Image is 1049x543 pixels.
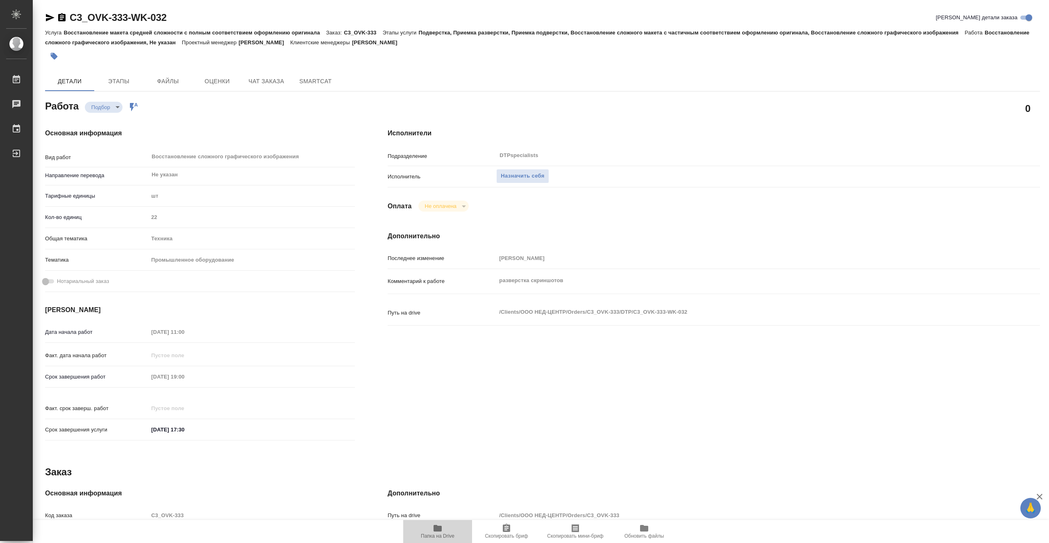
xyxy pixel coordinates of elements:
p: Срок завершения работ [45,373,148,381]
p: Код заказа [45,511,148,520]
p: Этапы услуги [383,30,419,36]
p: Дата начала работ [45,328,148,336]
input: Пустое поле [148,371,220,383]
input: Пустое поле [148,402,220,414]
h4: [PERSON_NAME] [45,305,355,315]
div: Подбор [418,201,469,212]
button: 🙏 [1020,498,1041,518]
input: Пустое поле [148,326,220,338]
span: SmartCat [296,76,335,87]
input: Пустое поле [148,349,220,361]
p: Исполнитель [388,173,496,181]
p: C3_OVK-333 [344,30,382,36]
span: Оценки [198,76,237,87]
p: Услуга [45,30,64,36]
p: [PERSON_NAME] [352,39,404,46]
p: Заказ: [326,30,344,36]
p: Проектный менеджер [182,39,238,46]
button: Скопировать ссылку [57,13,67,23]
p: [PERSON_NAME] [238,39,290,46]
p: Вид работ [45,153,148,162]
p: Путь на drive [388,511,496,520]
input: Пустое поле [496,509,985,521]
button: Папка на Drive [403,520,472,543]
h4: Оплата [388,201,412,211]
span: Обновить файлы [624,533,664,539]
p: Тематика [45,256,148,264]
span: 🙏 [1024,500,1038,517]
button: Обновить файлы [610,520,679,543]
button: Не оплачена [422,203,459,210]
p: Работа [965,30,985,36]
span: Чат заказа [247,76,286,87]
p: Подразделение [388,152,496,160]
span: Этапы [99,76,139,87]
button: Скопировать ссылку для ЯМессенджера [45,13,55,23]
p: Тарифные единицы [45,192,148,200]
button: Подбор [89,104,113,111]
div: Промышленное оборудование [148,253,355,267]
p: Подверстка, Приемка разверстки, Приемка подверстки, Восстановление сложного макета с частичным со... [418,30,965,36]
h2: 0 [1025,101,1031,115]
p: Комментарий к работе [388,277,496,285]
p: Клиентские менеджеры [290,39,352,46]
h4: Основная информация [45,488,355,498]
p: Восстановление макета средней сложности с полным соответствием оформлению оригинала [64,30,326,36]
span: Назначить себя [501,171,544,181]
p: Общая тематика [45,235,148,243]
button: Добавить тэг [45,47,63,65]
a: C3_OVK-333-WK-032 [70,12,167,23]
span: [PERSON_NAME] детали заказа [936,14,1017,22]
p: Последнее изменение [388,254,496,262]
input: Пустое поле [148,509,355,521]
h2: Заказ [45,465,72,479]
p: Направление перевода [45,171,148,180]
input: Пустое поле [496,252,985,264]
p: Кол-во единиц [45,213,148,221]
div: шт [148,189,355,203]
p: Факт. срок заверш. работ [45,404,148,413]
p: Срок завершения услуги [45,426,148,434]
span: Скопировать бриф [485,533,528,539]
button: Назначить себя [496,169,549,183]
span: Файлы [148,76,188,87]
p: Факт. дата начала работ [45,351,148,360]
h4: Исполнители [388,128,1040,138]
div: Техника [148,232,355,246]
div: Подбор [85,102,123,113]
span: Скопировать мини-бриф [547,533,603,539]
textarea: разверстка скриншотов [496,274,985,287]
h4: Дополнительно [388,231,1040,241]
h4: Дополнительно [388,488,1040,498]
span: Нотариальный заказ [57,277,109,285]
span: Детали [50,76,89,87]
span: Папка на Drive [421,533,454,539]
input: Пустое поле [148,211,355,223]
button: Скопировать мини-бриф [541,520,610,543]
h2: Работа [45,98,79,113]
p: Путь на drive [388,309,496,317]
input: ✎ Введи что-нибудь [148,424,220,436]
textarea: /Clients/ООО НЕД-ЦЕНТР/Orders/C3_OVK-333/DTP/C3_OVK-333-WK-032 [496,305,985,319]
h4: Основная информация [45,128,355,138]
button: Скопировать бриф [472,520,541,543]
